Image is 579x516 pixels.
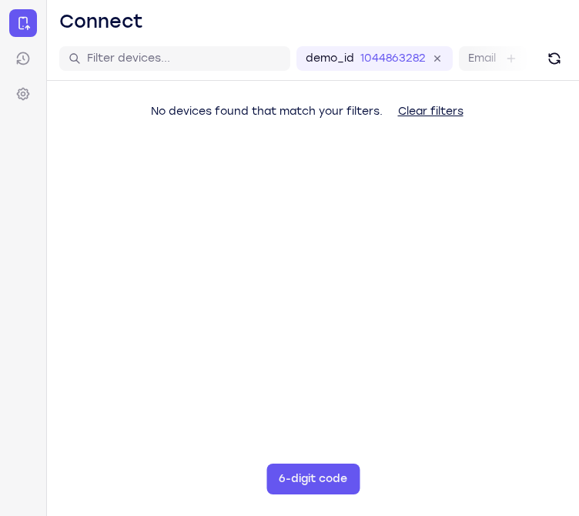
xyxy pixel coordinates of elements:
[9,80,37,108] a: Settings
[266,464,360,494] button: 6-digit code
[87,51,281,66] input: Filter devices...
[59,9,143,34] h1: Connect
[542,46,567,71] button: Refresh
[306,51,354,66] label: demo_id
[386,96,476,127] button: Clear filters
[151,105,383,118] span: No devices found that match your filters.
[9,9,37,37] a: Connect
[468,51,496,66] label: Email
[9,45,37,72] a: Sessions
